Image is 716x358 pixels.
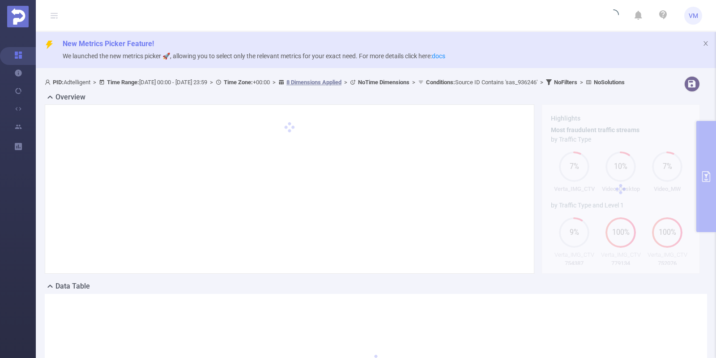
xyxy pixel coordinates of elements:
span: > [90,79,99,86]
u: 8 Dimensions Applied [286,79,341,86]
span: Source ID Contains 'sas_936246' [426,79,537,86]
span: > [537,79,546,86]
span: > [270,79,278,86]
span: We launched the new metrics picker 🚀, allowing you to select only the relevant metrics for your e... [63,52,445,60]
b: No Solutions [594,79,625,86]
b: No Time Dimensions [358,79,409,86]
i: icon: user [45,79,53,85]
i: icon: thunderbolt [45,40,54,49]
h2: Data Table [55,281,90,292]
b: Time Zone: [224,79,253,86]
b: Time Range: [107,79,139,86]
i: icon: close [703,40,709,47]
b: PID: [53,79,64,86]
span: VM [689,7,698,25]
span: > [577,79,586,86]
i: icon: loading [608,9,619,22]
span: > [409,79,418,86]
span: Adtelligent [DATE] 00:00 - [DATE] 23:59 +00:00 [45,79,625,86]
b: Conditions : [426,79,455,86]
b: No Filters [554,79,577,86]
button: icon: close [703,39,709,48]
span: > [207,79,216,86]
a: docs [432,52,445,60]
h2: Overview [55,92,85,103]
span: > [341,79,350,86]
span: New Metrics Picker Feature! [63,39,154,48]
img: Protected Media [7,6,29,27]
